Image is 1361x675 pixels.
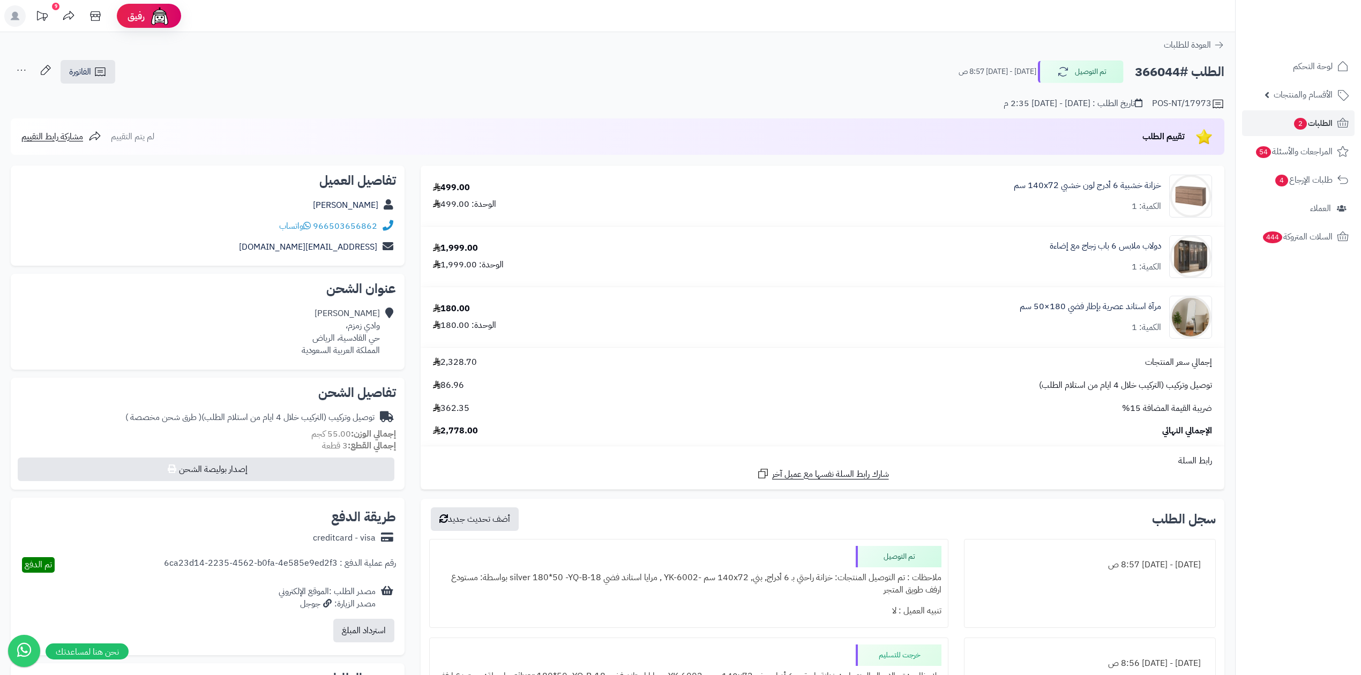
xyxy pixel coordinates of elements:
[1004,97,1142,110] div: تاريخ الطلب : [DATE] - [DATE] 2:35 م
[433,198,496,211] div: الوحدة: 499.00
[433,356,477,369] span: 2,328.70
[128,10,145,22] span: رفيق
[21,130,101,143] a: مشاركة رابط التقييم
[1164,39,1224,51] a: العودة للطلبات
[959,66,1036,77] small: [DATE] - [DATE] 8:57 ص
[1274,87,1333,102] span: الأقسام والمنتجات
[28,5,55,29] a: تحديثات المنصة
[1255,144,1333,159] span: المراجعات والأسئلة
[433,259,504,271] div: الوحدة: 1,999.00
[1122,402,1212,415] span: ضريبة القيمة المضافة 15%
[1310,201,1331,216] span: العملاء
[348,439,396,452] strong: إجمالي القطع:
[433,319,496,332] div: الوحدة: 180.00
[125,411,375,424] div: توصيل وتركيب (التركيب خلال 4 ايام من استلام الطلب)
[1293,116,1333,131] span: الطلبات
[1256,146,1271,158] span: 54
[1242,224,1355,250] a: السلات المتروكة444
[322,439,396,452] small: 3 قطعة
[1263,231,1283,243] span: 444
[1242,54,1355,79] a: لوحة التحكم
[971,653,1209,674] div: [DATE] - [DATE] 8:56 ص
[1152,513,1216,526] h3: سجل الطلب
[333,619,394,642] button: استرداد المبلغ
[1242,110,1355,136] a: الطلبات2
[25,558,52,571] span: تم الدفع
[856,644,941,666] div: خرجت للتسليم
[1132,261,1161,273] div: الكمية: 1
[436,567,941,601] div: ملاحظات : تم التوصيل المنتجات: خزانة راحتي بـ 6 أدراج, بني, ‎140x72 سم‏ -YK-6002 , مرايا استاند ف...
[1288,26,1351,49] img: logo-2.png
[1274,172,1333,187] span: طلبات الإرجاع
[433,379,464,392] span: 86.96
[279,598,376,610] div: مصدر الزيارة: جوجل
[1262,229,1333,244] span: السلات المتروكة
[1242,139,1355,164] a: المراجعات والأسئلة54
[1020,301,1161,313] a: مرآة استاند عصرية بإطار فضي 180×50 سم
[1132,321,1161,334] div: الكمية: 1
[313,220,377,232] a: 966503656862
[433,303,470,315] div: 180.00
[1142,130,1185,143] span: تقييم الطلب
[1275,175,1288,186] span: 4
[772,468,889,481] span: شارك رابط السلة نفسها مع عميل آخر
[1293,59,1333,74] span: لوحة التحكم
[856,546,941,567] div: تم التوصيل
[1039,379,1212,392] span: توصيل وتركيب (التركيب خلال 4 ايام من استلام الطلب)
[125,411,201,424] span: ( طرق شحن مخصصة )
[279,220,311,232] a: واتساب
[313,199,378,212] a: [PERSON_NAME]
[331,511,396,523] h2: طريقة الدفع
[61,60,115,84] a: الفاتورة
[1014,179,1161,192] a: خزانة خشبية 6 أدرج لون خشبي 140x72 سم
[431,507,519,531] button: أضف تحديث جديد
[1164,39,1211,51] span: العودة للطلبات
[1050,240,1161,252] a: دولاب ملابس 6 باب زجاج مع إضاءة
[1170,175,1212,217] img: 1752058398-1(9)-90x90.jpg
[351,427,396,440] strong: إجمالي الوزن:
[52,3,59,10] div: 9
[433,242,478,254] div: 1,999.00
[18,457,394,481] button: إصدار بوليصة الشحن
[302,307,380,356] div: [PERSON_NAME] وادي زمزم، حي القادسية، الرياض المملكة العربية السعودية
[1162,425,1212,437] span: الإجمالي النهائي
[433,402,469,415] span: 362.35
[1145,356,1212,369] span: إجمالي سعر المنتجات
[111,130,154,143] span: لم يتم التقييم
[21,130,83,143] span: مشاركة رابط التقييم
[757,467,889,481] a: شارك رابط السلة نفسها مع عميل آخر
[69,65,91,78] span: الفاتورة
[19,282,396,295] h2: عنوان الشحن
[164,557,396,573] div: رقم عملية الدفع : 6ca23d14-2235-4562-b0fa-4e585e9ed2f3
[971,554,1209,575] div: [DATE] - [DATE] 8:57 ص
[433,182,470,194] div: 499.00
[1294,118,1307,130] span: 2
[1135,61,1224,83] h2: الطلب #366044
[1170,296,1212,339] img: 1753864739-1-90x90.jpg
[436,601,941,621] div: تنبيه العميل : لا
[19,174,396,187] h2: تفاصيل العميل
[425,455,1220,467] div: رابط السلة
[1152,97,1224,110] div: POS-NT/17973
[433,425,478,437] span: 2,778.00
[19,386,396,399] h2: تفاصيل الشحن
[1132,200,1161,213] div: الكمية: 1
[1242,196,1355,221] a: العملاء
[279,586,376,610] div: مصدر الطلب :الموقع الإلكتروني
[1170,235,1212,278] img: 1742132665-110103010023.1-90x90.jpg
[311,427,396,440] small: 55.00 كجم
[1038,61,1124,83] button: تم التوصيل
[149,5,170,27] img: ai-face.png
[239,241,377,253] a: [EMAIL_ADDRESS][DOMAIN_NAME]
[1242,167,1355,193] a: طلبات الإرجاع4
[313,532,376,544] div: creditcard - visa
